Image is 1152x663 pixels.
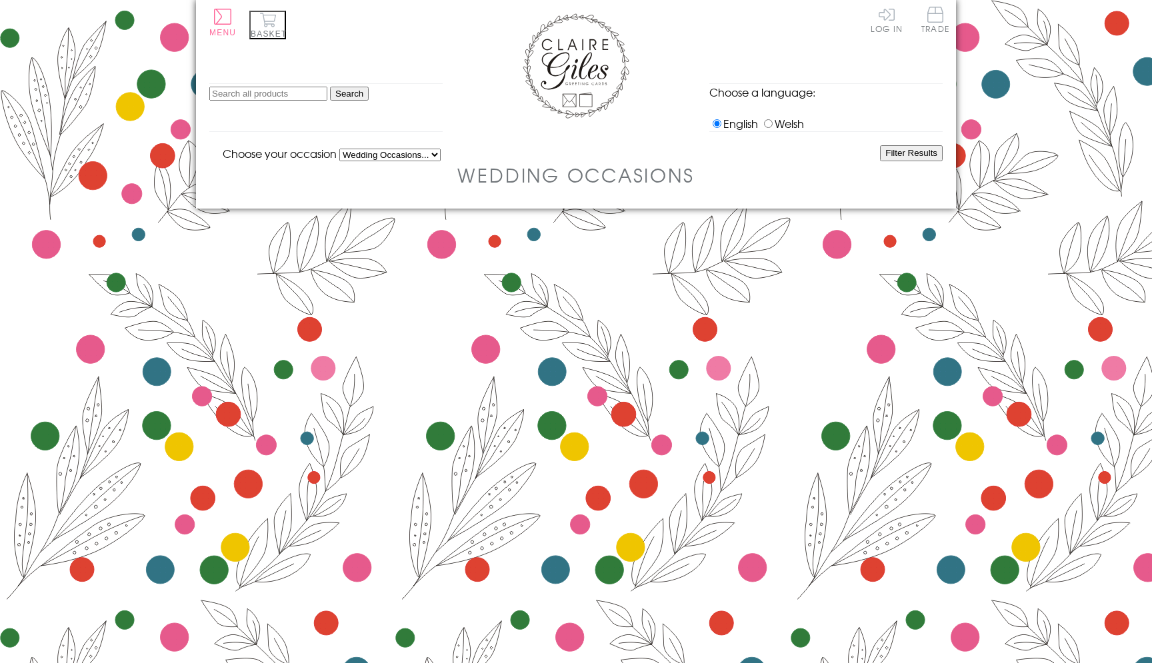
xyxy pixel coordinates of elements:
a: Log In [871,7,903,33]
input: English [713,119,721,128]
span: Trade [921,7,949,33]
input: Welsh [764,119,773,128]
button: Menu [209,9,236,37]
label: Welsh [761,115,804,131]
label: Choose your occasion [223,145,337,161]
button: Filter Results [880,145,943,161]
h1: Wedding Occasions [457,161,694,189]
button: Basket [249,11,286,39]
p: Choose a language: [709,84,943,100]
input: Search [330,87,369,101]
a: Trade [921,7,949,35]
label: English [709,115,758,131]
input: Search all products [209,87,327,101]
span: Menu [209,28,236,37]
img: Claire Giles Greetings Cards [523,13,629,119]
